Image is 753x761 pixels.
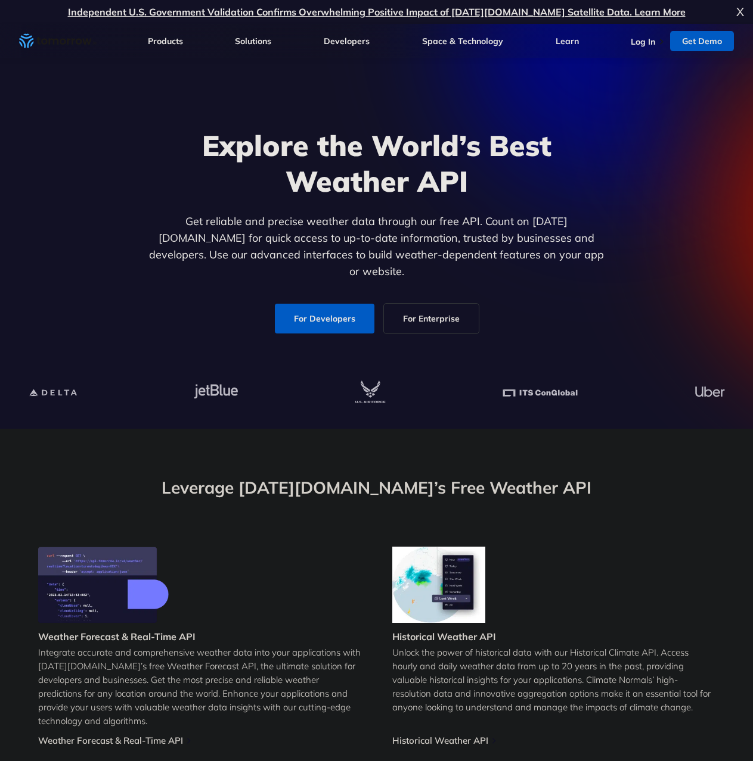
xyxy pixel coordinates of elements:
[631,36,655,47] a: Log In
[235,36,271,46] a: Solutions
[392,630,496,643] h3: Historical Weather API
[384,304,479,333] a: For Enterprise
[392,735,488,746] a: Historical Weather API
[38,476,715,499] h2: Leverage [DATE][DOMAIN_NAME]’s Free Weather API
[38,630,196,643] h3: Weather Forecast & Real-Time API
[147,213,607,280] p: Get reliable and precise weather data through our free API. Count on [DATE][DOMAIN_NAME] for quic...
[275,304,374,333] a: For Developers
[68,6,686,18] a: Independent U.S. Government Validation Confirms Overwhelming Positive Impact of [DATE][DOMAIN_NAM...
[556,36,579,46] a: Learn
[148,36,183,46] a: Products
[324,36,370,46] a: Developers
[38,735,183,746] a: Weather Forecast & Real-Time API
[147,127,607,199] h1: Explore the World’s Best Weather API
[670,31,734,51] a: Get Demo
[392,645,715,714] p: Unlock the power of historical data with our Historical Climate API. Access hourly and daily weat...
[38,645,361,728] p: Integrate accurate and comprehensive weather data into your applications with [DATE][DOMAIN_NAME]...
[422,36,503,46] a: Space & Technology
[19,32,97,50] a: Home link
